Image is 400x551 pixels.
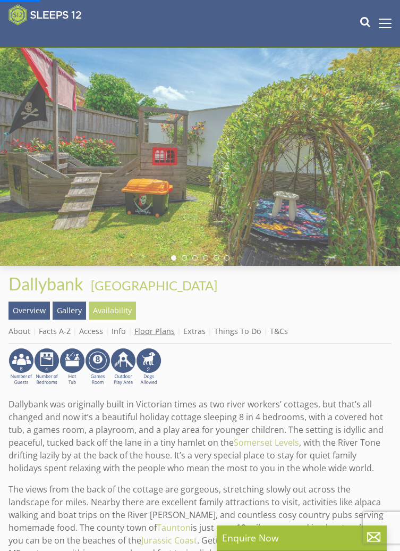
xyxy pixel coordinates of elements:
[112,326,126,336] a: Info
[91,278,217,293] a: [GEOGRAPHIC_DATA]
[8,326,30,336] a: About
[214,326,261,336] a: Things To Do
[8,4,82,26] img: Sleeps 12
[136,348,161,386] img: AD_4nXe7_8LrJK20fD9VNWAdfykBvHkWcczWBt5QOadXbvIwJqtaRaRf-iI0SeDpMmH1MdC9T1Vy22FMXzzjMAvSuTB5cJ7z5...
[34,348,59,386] img: AD_4nXdH858yhAvv6nPVZY8kb3ttXAlAN7axrOdk7HKfh72mG4KPpu5NUyB_Y5Bk2q2XTh1ABZ_IGTFSIZLvXxffO7xT8Bql_...
[183,326,206,336] a: Extras
[39,326,71,336] a: Facts A-Z
[8,302,50,320] a: Overview
[85,348,110,386] img: AD_4nXdrZMsjcYNLGsKuA84hRzvIbesVCpXJ0qqnwZoX5ch9Zjv73tWe4fnFRs2gJ9dSiUubhZXckSJX_mqrZBmYExREIfryF...
[8,273,83,294] span: Dallybank
[141,535,197,546] a: Jurassic Coast
[110,348,136,386] img: AD_4nXfjdDqPkGBf7Vpi6H87bmAUe5GYCbodrAbU4sf37YN55BCjSXGx5ZgBV7Vb9EJZsXiNVuyAiuJUB3WVt-w9eJ0vaBcHg...
[89,302,136,320] a: Availability
[87,278,217,293] span: -
[234,437,299,448] a: Somerset Levels
[8,398,392,474] p: Dallybank was originally built in Victorian times as two river workers’ cottages, but that’s all ...
[8,273,87,294] a: Dallybank
[134,326,175,336] a: Floor Plans
[53,302,86,320] a: Gallery
[79,326,103,336] a: Access
[222,531,381,545] p: Enquire Now
[157,522,191,533] a: Taunton
[59,348,85,386] img: AD_4nXcpX5uDwed6-YChlrI2BYOgXwgg3aqYHOhRm0XfZB-YtQW2NrmeCr45vGAfVKUq4uWnc59ZmEsEzoF5o39EWARlT1ewO...
[270,326,288,336] a: T&Cs
[3,32,115,41] iframe: Customer reviews powered by Trustpilot
[8,348,34,386] img: AD_4nXePZcjVOS2qYbzuZ7GUMik2sUOoY6QSRa3heHpx_VoQmkKRZwh5wA6y75ii0OFkGCZBnEWx-zscKe10RMapWwzPV0UHf...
